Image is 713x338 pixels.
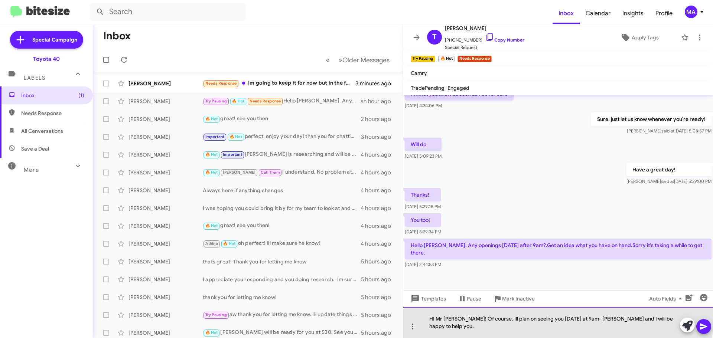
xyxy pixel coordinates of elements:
span: Labels [24,75,45,81]
span: 🔥 Hot [223,241,235,246]
span: Call Them [261,170,280,175]
div: 2 hours ago [361,115,397,123]
span: [PERSON_NAME] [223,170,256,175]
span: TradePending [411,85,445,91]
a: Special Campaign [10,31,83,49]
div: perfect. enjoy your day! than you for chatting with me [203,132,361,141]
p: Have a great day! [626,163,712,176]
a: Copy Number [485,37,524,43]
div: thank you for letting me know! [203,293,361,301]
div: [PERSON_NAME] [128,222,203,230]
div: Always here if anything changes [203,187,361,194]
a: Profile [649,3,678,24]
h1: Inbox [103,30,131,42]
div: 3 hours ago [361,133,397,141]
a: Insights [616,3,649,24]
span: said at [661,178,674,184]
div: oh perfect! Ill make sure he know! [203,239,361,248]
div: 4 hours ago [361,240,397,247]
span: [PERSON_NAME] [445,24,524,33]
span: All Conversations [21,127,63,135]
a: Inbox [553,3,580,24]
div: [PERSON_NAME] [128,169,203,176]
span: Try Pausing [205,312,227,317]
span: Needs Response [205,81,237,86]
span: 🔥 Hot [205,117,218,121]
div: thats great! Thank you for letting me know [203,258,361,265]
div: [PERSON_NAME] is researching and will be reaching out to you [203,150,361,159]
span: Special Campaign [32,36,77,43]
span: [PERSON_NAME] [DATE] 5:08:57 PM [627,128,712,134]
span: 🔥 Hot [205,152,218,157]
div: great! see you then! [203,221,361,230]
div: [PERSON_NAME] [128,98,203,105]
span: Engaged [447,85,469,91]
div: 5 hours ago [361,311,397,319]
span: Older Messages [342,56,390,64]
span: said at [661,128,674,134]
div: [PERSON_NAME] [128,293,203,301]
button: MA [678,6,705,18]
span: Auto Fields [649,292,685,305]
div: 4 hours ago [361,187,397,194]
span: [DATE] 2:44:53 PM [405,262,441,267]
span: Templates [409,292,446,305]
button: Apply Tags [601,31,677,44]
p: Sure, just let us know whenever you're ready! [591,112,712,126]
span: Important [223,152,242,157]
span: Try Pausing [205,99,227,104]
a: Calendar [580,3,616,24]
span: [DATE] 5:29:34 PM [405,229,441,234]
div: 5 hours ago [361,329,397,337]
span: « [326,55,330,65]
span: Special Request [445,44,524,51]
span: » [338,55,342,65]
div: [PERSON_NAME] [128,276,203,283]
div: aw thank you for letting me know. Ill update things and hopefully in the future we can help you! [203,311,361,319]
span: 🔥 Hot [232,99,244,104]
span: Athina [205,241,218,246]
span: [DATE] 4:34:06 PM [405,103,442,108]
button: Templates [403,292,452,305]
span: Mark Inactive [502,292,535,305]
div: I was hoping you could bring it by for my team to look at and give you a solid number [203,204,361,212]
div: [PERSON_NAME] [128,187,203,194]
div: 4 hours ago [361,151,397,158]
span: 🔥 Hot [205,330,218,335]
div: Hello [PERSON_NAME]. Any openings [DATE] after 9am?.Get an idea what you have on hand.Sorry it's ... [203,97,361,105]
div: 5 hours ago [361,258,397,265]
div: [PERSON_NAME] [128,115,203,123]
small: 🔥 Hot [438,56,454,62]
button: Auto Fields [643,292,691,305]
p: Will do [405,138,442,151]
small: Try Pausing [411,56,435,62]
div: HI Mr [PERSON_NAME]! Of course. Ill plan on seeing you [DATE] at 9am- [PERSON_NAME] and I will be... [403,307,713,338]
span: [DATE] 5:29:18 PM [405,204,441,209]
div: MA [685,6,697,18]
p: Thanks! [405,188,441,201]
div: 4 hours ago [361,222,397,230]
button: Pause [452,292,487,305]
div: [PERSON_NAME] [128,204,203,212]
div: [PERSON_NAME] will be ready for you at 530. See you tonight [203,328,361,337]
span: Needs Response [250,99,281,104]
div: 4 hours ago [361,204,397,212]
div: [PERSON_NAME] [128,151,203,158]
div: 5 hours ago [361,293,397,301]
span: (1) [78,92,84,99]
span: 🔥 Hot [205,170,218,175]
span: Apply Tags [632,31,659,44]
button: Mark Inactive [487,292,541,305]
p: You too! [405,213,441,227]
span: [PHONE_NUMBER] [445,33,524,44]
span: Save a Deal [21,145,49,152]
span: T [432,31,437,43]
div: [PERSON_NAME] [128,240,203,247]
div: 3 minutes ago [355,80,397,87]
div: [PERSON_NAME] [128,133,203,141]
span: Important [205,134,225,139]
input: Search [90,3,246,21]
